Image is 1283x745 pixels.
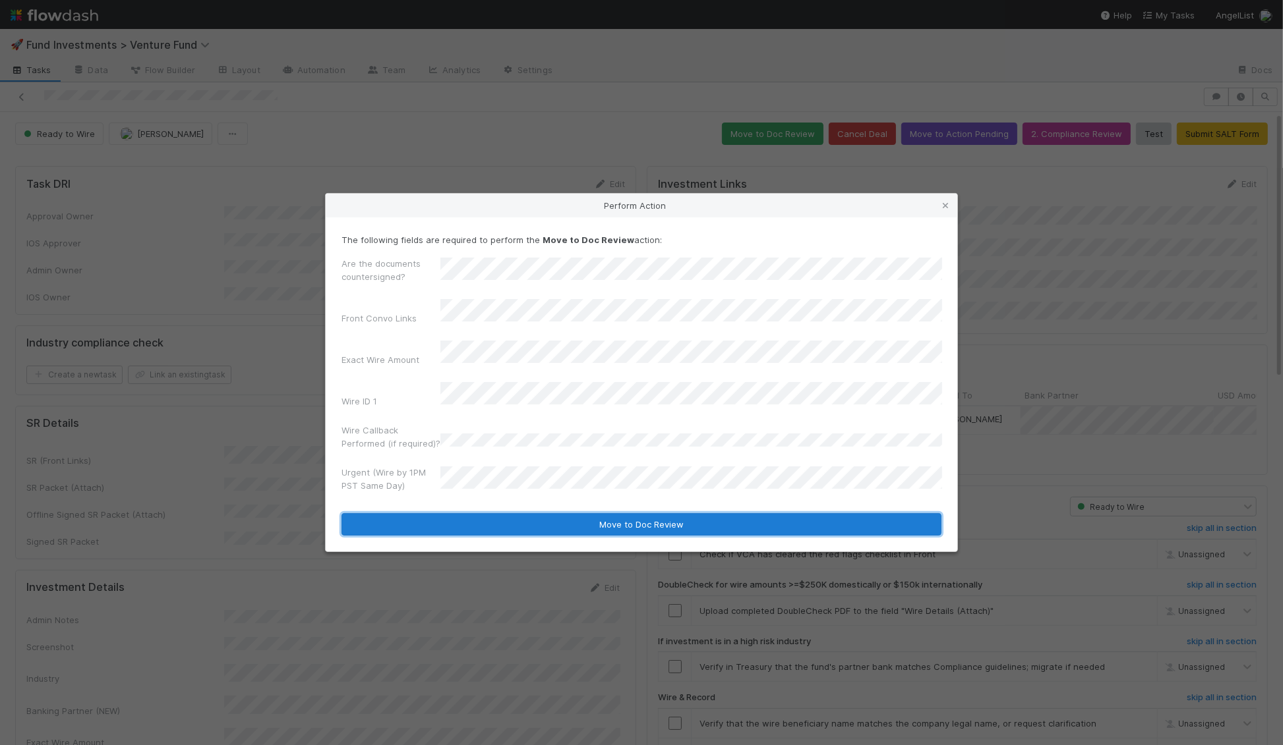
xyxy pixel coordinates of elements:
[543,235,634,245] strong: Move to Doc Review
[342,466,440,492] label: Urgent (Wire by 1PM PST Same Day)
[342,424,440,450] label: Wire Callback Performed (if required)?
[342,353,419,366] label: Exact Wire Amount
[342,395,377,408] label: Wire ID 1
[326,194,957,217] div: Perform Action
[342,513,941,536] button: Move to Doc Review
[342,312,417,325] label: Front Convo Links
[342,233,941,246] p: The following fields are required to perform the action:
[342,257,440,283] label: Are the documents countersigned?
